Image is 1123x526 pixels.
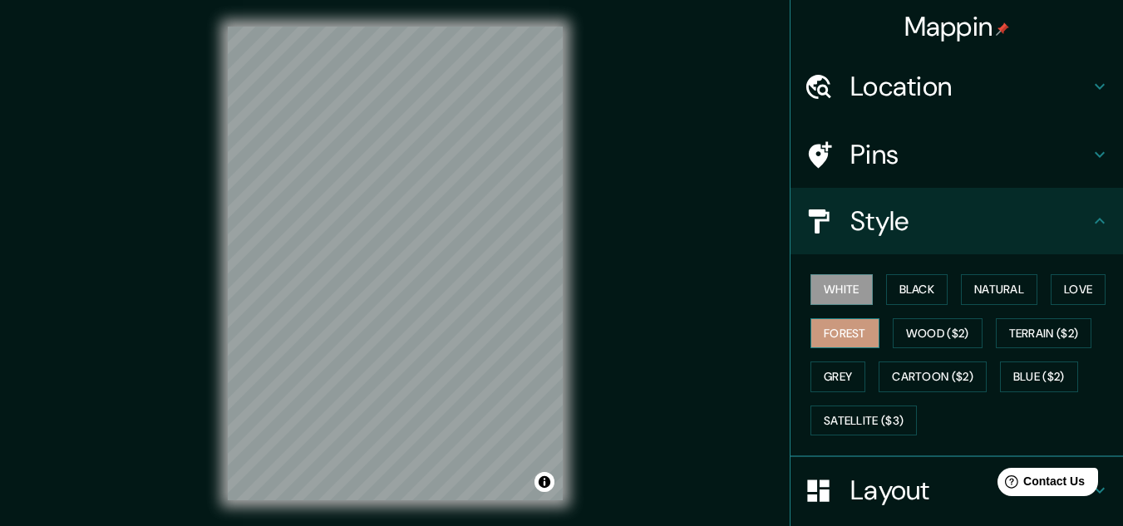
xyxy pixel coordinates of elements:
[810,406,917,436] button: Satellite ($3)
[996,22,1009,36] img: pin-icon.png
[810,361,865,392] button: Grey
[886,274,948,305] button: Black
[791,457,1123,524] div: Layout
[850,138,1090,171] h4: Pins
[879,361,987,392] button: Cartoon ($2)
[975,461,1105,508] iframe: Help widget launcher
[850,70,1090,103] h4: Location
[850,204,1090,238] h4: Style
[810,274,873,305] button: White
[1051,274,1106,305] button: Love
[893,318,983,349] button: Wood ($2)
[534,472,554,492] button: Toggle attribution
[791,53,1123,120] div: Location
[961,274,1037,305] button: Natural
[1000,361,1078,392] button: Blue ($2)
[791,188,1123,254] div: Style
[904,10,1010,43] h4: Mappin
[996,318,1092,349] button: Terrain ($2)
[228,27,563,500] canvas: Map
[810,318,879,349] button: Forest
[850,474,1090,507] h4: Layout
[791,121,1123,188] div: Pins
